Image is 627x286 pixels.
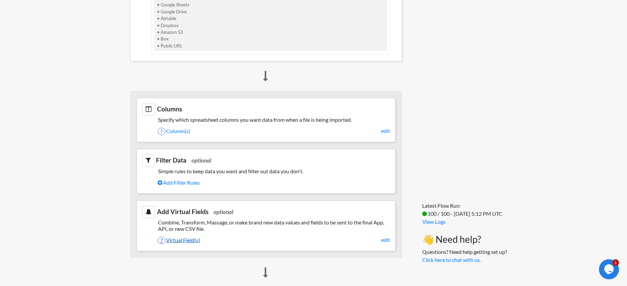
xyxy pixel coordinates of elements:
h5: Specify which spreadsheet columns you want data from when a file is being imported. [142,116,390,123]
a: edit [381,127,390,135]
span: Latest Flow Run: 100 / 100 - [DATE] 5:12 PM UTC [422,202,502,217]
iframe: chat widget [599,259,620,279]
a: Add Filter Rules [158,177,390,188]
a: Click here to chat with us. [422,257,481,263]
h5: Combine, Transform, Massage, or make brand new data values and fields to be sent to the final App... [142,219,390,232]
a: View Logs [422,218,446,225]
span: 7 [158,128,165,135]
a: edit [381,236,390,244]
h3: Columns [142,103,390,115]
a: 7Column(s) [158,125,390,137]
h3: 👋 Need help? [422,234,507,245]
span: 7 [158,237,165,244]
span: optional [213,208,233,215]
h3: Filter Data [142,154,390,167]
a: 7Virtual Field(s) [158,234,390,246]
span: optional [191,157,211,164]
h5: Simple rules to keep data you want and filter out data you don't. [142,168,390,174]
h3: Add Virtual Fields [142,206,390,218]
p: Questions? Need help getting set up? [422,248,507,264]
